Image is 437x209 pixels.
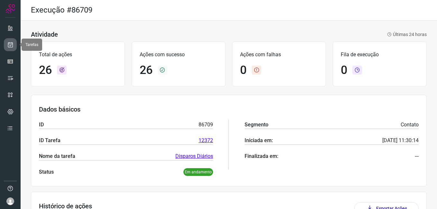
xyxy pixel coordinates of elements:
a: Disparos Diários [175,152,213,160]
h1: 0 [240,63,246,77]
p: ID [39,121,44,129]
p: Últimas 24 horas [387,31,427,38]
p: Em andamento [183,168,213,176]
p: 86709 [199,121,213,129]
h1: 26 [39,63,52,77]
h3: Dados básicos [39,105,419,113]
h1: 0 [341,63,347,77]
p: --- [415,152,419,160]
p: Nome da tarefa [39,152,75,160]
img: Logo [5,4,15,14]
p: [DATE] 11:30:14 [382,137,419,144]
p: Fila de execução [341,51,419,59]
h3: Atividade [31,31,58,38]
p: Iniciada em: [245,137,273,144]
p: Ações com falhas [240,51,318,59]
p: Ações com sucesso [140,51,218,59]
img: avatar-user-boy.jpg [6,197,14,205]
h1: 26 [140,63,153,77]
p: Segmento [245,121,268,129]
p: Status [39,168,54,176]
p: ID Tarefa [39,137,60,144]
p: Finalizada em: [245,152,278,160]
a: 12372 [199,137,213,144]
h2: Execução #86709 [31,5,92,15]
p: Contato [401,121,419,129]
span: Tarefas [25,42,38,47]
p: Total de ações [39,51,117,59]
